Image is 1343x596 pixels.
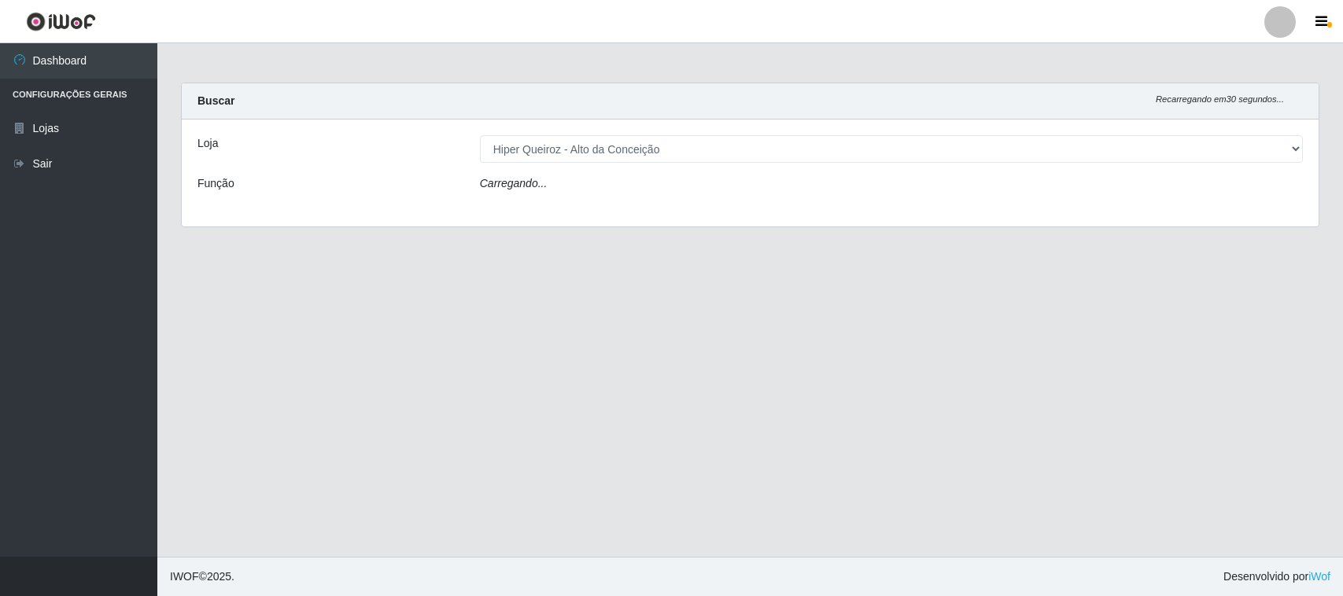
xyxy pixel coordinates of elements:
[197,135,218,152] label: Loja
[480,177,548,189] i: Carregando...
[197,175,234,192] label: Função
[170,570,199,583] span: IWOF
[26,12,96,31] img: CoreUI Logo
[1308,570,1330,583] a: iWof
[170,568,234,585] span: © 2025 .
[1223,568,1330,585] span: Desenvolvido por
[197,94,234,107] strong: Buscar
[1156,94,1284,104] i: Recarregando em 30 segundos...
